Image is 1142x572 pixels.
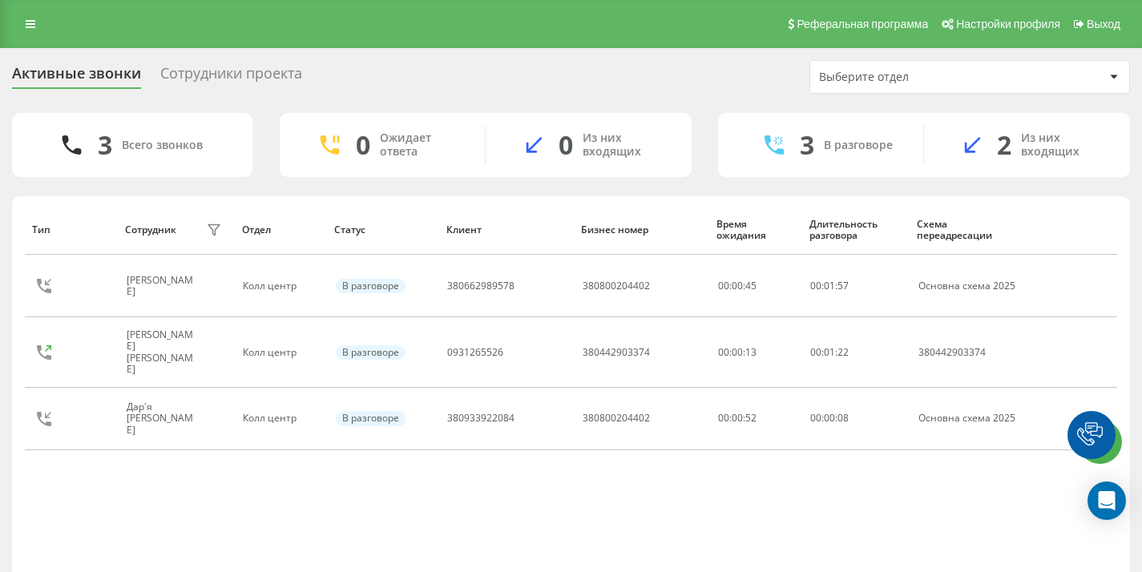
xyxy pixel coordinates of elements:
[997,130,1011,160] div: 2
[336,411,406,425] div: В разговоре
[581,224,701,236] div: Бизнес номер
[1087,18,1120,30] span: Выход
[917,219,1017,242] div: Схема переадресации
[837,279,849,292] span: 57
[718,347,793,358] div: 00:00:13
[824,139,893,152] div: В разговоре
[810,279,821,292] span: 00
[243,347,318,358] div: Колл центр
[718,280,793,292] div: 00:00:45
[125,224,176,236] div: Сотрудник
[447,347,503,358] div: 0931265526
[800,130,814,160] div: 3
[122,139,203,152] div: Всего звонков
[127,401,202,436] div: Дар'я [PERSON_NAME]
[810,345,821,359] span: 00
[918,280,1015,292] div: Основна схема 2025
[334,224,431,236] div: Статус
[824,411,835,425] span: 00
[583,347,650,358] div: 380442903374
[810,280,849,292] div: : :
[583,413,650,424] div: 380800204402
[819,70,1011,84] div: Выберите отдел
[243,280,318,292] div: Колл центр
[810,413,849,424] div: : :
[918,347,1015,358] div: 380442903374
[12,65,141,90] div: Активные звонки
[447,280,515,292] div: 380662989578
[810,347,849,358] div: : :
[1021,131,1106,159] div: Из них входящих
[336,345,406,360] div: В разговоре
[98,130,112,160] div: 3
[447,413,515,424] div: 380933922084
[446,224,567,236] div: Клиент
[918,413,1015,424] div: Основна схема 2025
[824,279,835,292] span: 01
[243,413,318,424] div: Колл центр
[956,18,1060,30] span: Настройки профиля
[837,411,849,425] span: 08
[583,131,668,159] div: Из них входящих
[824,345,835,359] span: 01
[583,280,650,292] div: 380800204402
[810,411,821,425] span: 00
[127,275,202,298] div: [PERSON_NAME]
[127,329,202,376] div: [PERSON_NAME] [PERSON_NAME]
[160,65,302,90] div: Сотрудники проекта
[837,345,849,359] span: 22
[242,224,320,236] div: Отдел
[380,131,461,159] div: Ожидает ответа
[718,413,793,424] div: 00:00:52
[797,18,928,30] span: Реферальная программа
[336,279,406,293] div: В разговоре
[809,219,902,242] div: Длительность разговора
[356,130,370,160] div: 0
[716,219,794,242] div: Время ожидания
[1088,481,1126,520] div: Open Intercom Messenger
[32,224,110,236] div: Тип
[559,130,573,160] div: 0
